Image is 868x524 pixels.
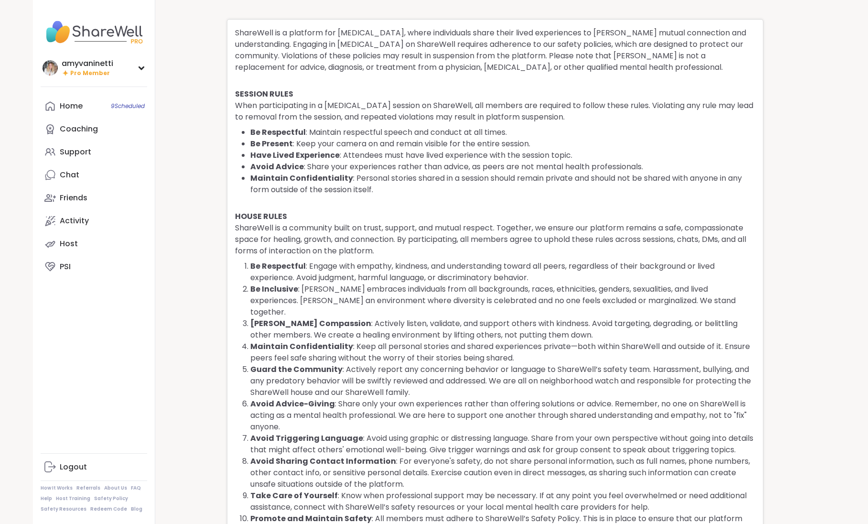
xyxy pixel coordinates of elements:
b: Maintain Confidentiality [250,173,353,184]
div: Friends [60,193,87,203]
a: Redeem Code [90,506,127,513]
a: Safety Resources [41,506,86,513]
div: PSI [60,262,71,272]
h4: HOUSE RULES [235,211,755,222]
li: : Actively report any concerning behavior or language to ShareWell’s safety team. Harassment, bul... [250,364,755,398]
b: Be Present [250,138,293,149]
div: Chat [60,170,79,180]
a: Coaching [41,118,147,141]
a: Friends [41,186,147,209]
a: Support [41,141,147,164]
img: ShareWell Nav Logo [41,15,147,49]
b: [PERSON_NAME] Compassion [250,318,371,329]
b: Be Respectful [250,127,306,138]
b: Promote and Maintain Safety [250,513,372,524]
a: How It Works [41,485,73,491]
a: Blog [131,506,142,513]
a: Chat [41,164,147,186]
a: PSI [41,255,147,278]
a: Logout [41,456,147,479]
li: : Avoid using graphic or distressing language. Share from your own perspective without going into... [250,433,755,456]
div: Host [60,239,78,249]
li: : Maintain respectful speech and conduct at all times. [250,127,755,138]
b: Be Inclusive [250,284,298,295]
b: Have Lived Experience [250,150,340,161]
p: ShareWell is a platform for [MEDICAL_DATA], where individuals share their lived experiences to [P... [235,27,755,73]
a: Help [41,495,52,502]
a: Home9Scheduled [41,95,147,118]
li: : Actively listen, validate, and support others with kindness. Avoid targeting, degrading, or bel... [250,318,755,341]
b: Avoid Advice-Giving [250,398,335,409]
b: Be Respectful [250,261,306,272]
p: ShareWell is a community built on trust, support, and mutual respect. Together, we ensure our pla... [235,222,755,257]
div: Logout [60,462,87,472]
li: : [PERSON_NAME] embraces individuals from all backgrounds, races, ethnicities, genders, sexualiti... [250,284,755,318]
span: 9 Scheduled [111,102,145,110]
li: : Attendees must have lived experience with the session topic. [250,150,755,161]
div: Home [60,101,83,111]
li: : Share only your own experiences rather than offering solutions or advice. Remember, no one on S... [250,398,755,433]
b: Avoid Sharing Contact Information [250,456,396,467]
p: When participating in a [MEDICAL_DATA] session on ShareWell, all members are required to follow t... [235,100,755,123]
h4: SESSION RULES [235,88,755,100]
li: : Keep your camera on and remain visible for the entire session. [250,138,755,150]
a: FAQ [131,485,141,491]
div: Coaching [60,124,98,134]
img: amyvaninetti [43,60,58,76]
b: Maintain Confidentiality [250,341,353,352]
li: : For everyone's safety, do not share personal information, such as full names, phone numbers, ot... [250,456,755,490]
li: : Share your experiences rather than advice, as peers are not mental health professionals. [250,161,755,173]
div: Support [60,147,91,157]
b: Guard the Community [250,364,343,375]
li: : Keep all personal stories and shared experiences private—both within ShareWell and outside of i... [250,341,755,364]
a: Host Training [56,495,90,502]
b: Avoid Triggering Language [250,433,363,444]
a: About Us [104,485,127,491]
a: Safety Policy [94,495,128,502]
li: : Know when professional support may be necessary. If at any point you feel overwhelmed or need a... [250,490,755,513]
a: Host [41,232,147,255]
b: Take Care of Yourself [250,490,338,501]
a: Referrals [76,485,100,491]
span: Pro Member [70,69,110,77]
li: : Engage with empathy, kindness, and understanding toward all peers, regardless of their backgrou... [250,261,755,284]
div: amyvaninetti [62,58,113,69]
li: : Personal stories shared in a session should remain private and should not be shared with anyone... [250,173,755,196]
b: Avoid Advice [250,161,304,172]
a: Activity [41,209,147,232]
div: Activity [60,216,89,226]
